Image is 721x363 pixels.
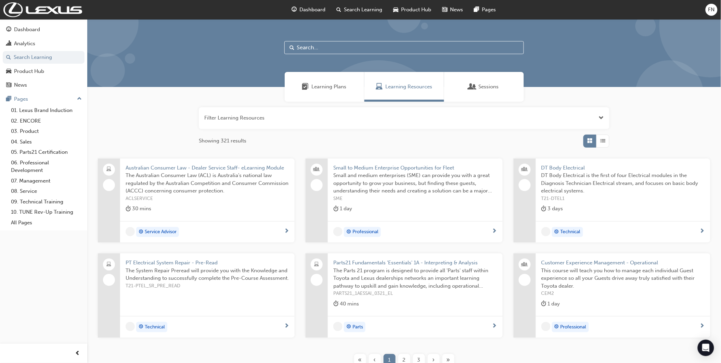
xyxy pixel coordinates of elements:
span: List [601,137,606,145]
span: Product Hub [401,6,432,14]
span: guage-icon [292,5,297,14]
a: 06. Professional Development [8,158,85,176]
span: duration-icon [333,300,338,308]
a: Small to Medium Enterprise Opportunities for FleetSmall and medium enterprises (SME) can provide ... [306,159,502,243]
span: DT Body Electrical [541,164,705,172]
a: Learning ResourcesLearning Resources [364,72,444,102]
span: Professional [561,323,587,331]
span: SME [333,195,497,203]
span: Parts21 Fundamentals 'Essentials' 1A - Interpreting & Analysis [333,259,497,267]
span: Sessions [479,83,499,91]
span: Learning Plans [312,83,347,91]
span: undefined-icon [541,227,551,236]
span: News [450,6,463,14]
span: search-icon [6,54,11,61]
button: DashboardAnalyticsSearch LearningProduct HubNews [3,22,85,93]
div: 30 mins [126,204,151,213]
span: pages-icon [474,5,479,14]
span: Search [289,44,294,52]
span: laptop-icon [107,260,112,269]
span: Search Learning [344,6,383,14]
a: Australian Consumer Law - Dealer Service Staff- eLearning ModuleThe Australian Consumer Law (ACL)... [98,159,295,243]
span: T21-PTEL_SR_PRE_READ [126,282,289,290]
a: news-iconNews [437,3,469,17]
span: car-icon [6,68,11,75]
span: Technical [561,228,581,236]
a: 08. Service [8,186,85,197]
span: up-icon [77,95,82,103]
span: target-icon [139,228,143,237]
span: CEM2 [541,290,705,298]
a: PT Electrical System Repair - Pre-ReadThe System Repair Preread will provide you with the Knowled... [98,253,295,338]
span: Australian Consumer Law - Dealer Service Staff- eLearning Module [126,164,289,172]
span: undefined-icon [541,322,551,331]
span: DT Body Electrical is the first of four Electrical modules in the Diagnosis Technician Electrical... [541,172,705,195]
span: next-icon [700,228,705,235]
button: FN [706,4,718,16]
span: laptop-icon [314,260,319,269]
div: 1 day [333,204,352,213]
a: Customer Experience Management - OperationalThis course will teach you how to manage each individ... [514,253,710,338]
span: target-icon [554,323,559,331]
span: Learning Resources [376,83,383,91]
span: This course will teach you how to manage each individual Guest experience so all your Guests driv... [541,267,705,290]
span: target-icon [554,228,559,237]
span: pages-icon [6,96,11,102]
span: car-icon [394,5,399,14]
span: guage-icon [6,27,11,33]
span: next-icon [284,228,289,235]
a: 10. TUNE Rev-Up Training [8,207,85,217]
div: Analytics [14,40,35,48]
span: Technical [145,323,165,331]
a: search-iconSearch Learning [331,3,388,17]
a: 03. Product [8,126,85,137]
span: target-icon [346,323,351,331]
span: Small and medium enterprises (SME) can provide you with a great opportunity to grow your business... [333,172,497,195]
span: people-icon [314,165,319,174]
span: undefined-icon [126,322,135,331]
a: Dashboard [3,23,85,36]
span: undefined-icon [126,227,135,236]
span: Open the filter [599,114,604,122]
span: Showing 321 results [199,137,246,145]
span: duration-icon [541,204,546,213]
a: News [3,79,85,91]
button: Pages [3,93,85,105]
div: Pages [14,95,28,103]
a: Product Hub [3,65,85,78]
span: Customer Experience Management - Operational [541,259,705,267]
span: Grid [588,137,593,145]
input: Search... [284,41,524,54]
a: guage-iconDashboard [286,3,331,17]
span: people-icon [522,260,527,269]
a: 04. Sales [8,137,85,147]
img: Trak [3,2,82,17]
span: The System Repair Preread will provide you with the Knowledge and Understanding to successfully c... [126,267,289,282]
span: people-icon [522,165,527,174]
span: chart-icon [6,41,11,47]
span: undefined-icon [333,322,343,331]
span: news-icon [442,5,448,14]
span: target-icon [346,228,351,237]
a: Search Learning [3,51,85,64]
span: PARTS21_1AESSAI_0321_EL [333,290,497,298]
span: ACLSERVICE [126,195,289,203]
span: Learning Plans [302,83,309,91]
div: 1 day [541,300,560,308]
span: Professional [352,228,378,236]
span: duration-icon [333,204,338,213]
a: pages-iconPages [469,3,502,17]
a: 02. ENCORE [8,116,85,126]
span: laptop-icon [107,165,112,174]
span: search-icon [337,5,342,14]
a: 01. Lexus Brand Induction [8,105,85,116]
span: next-icon [492,228,497,235]
span: FN [708,6,715,14]
a: Parts21 Fundamentals 'Essentials' 1A - Interpreting & AnalysisThe Parts 21 program is designed to... [306,253,502,338]
span: T21-DTEL1 [541,195,705,203]
a: Learning PlansLearning Plans [285,72,364,102]
a: 09. Technical Training [8,197,85,207]
span: PT Electrical System Repair - Pre-Read [126,259,289,267]
span: prev-icon [75,349,80,358]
